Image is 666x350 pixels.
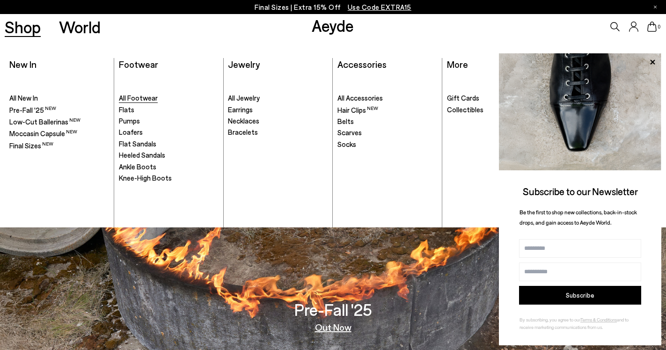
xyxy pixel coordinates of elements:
[255,1,411,13] p: Final Sizes | Extra 15% Off
[647,22,657,32] a: 0
[228,105,328,115] a: Earrings
[337,128,437,138] a: Scarves
[337,94,437,103] a: All Accessories
[119,128,143,136] span: Loafers
[337,58,387,70] a: Accessories
[228,117,259,125] span: Necklaces
[119,162,219,172] a: Ankle Boots
[9,58,37,70] a: New In
[657,24,661,29] span: 0
[119,117,219,126] a: Pumps
[348,3,411,11] span: Navigate to /collections/ss25-final-sizes
[119,139,219,149] a: Flat Sandals
[228,94,260,102] span: All Jewelry
[119,174,219,183] a: Knee-High Boots
[59,19,101,35] a: World
[337,117,354,125] span: Belts
[9,105,109,115] a: Pre-Fall '25
[580,317,617,322] a: Terms & Conditions
[447,94,479,102] span: Gift Cards
[312,15,354,35] a: Aeyde
[228,58,260,70] a: Jewelry
[337,94,383,102] span: All Accessories
[9,117,109,127] a: Low-Cut Ballerinas
[119,94,219,103] a: All Footwear
[9,94,109,103] a: All New In
[119,94,158,102] span: All Footwear
[119,162,156,171] span: Ankle Boots
[337,105,437,115] a: Hair Clips
[119,151,165,159] span: Heeled Sandals
[447,105,547,115] a: Collectibles
[228,94,328,103] a: All Jewelry
[447,105,483,114] span: Collectibles
[9,141,53,150] span: Final Sizes
[499,53,661,170] img: ca3f721fb6ff708a270709c41d776025.jpg
[523,185,638,197] span: Subscribe to our Newsletter
[228,105,253,114] span: Earrings
[5,19,41,35] a: Shop
[519,286,641,305] button: Subscribe
[119,128,219,137] a: Loafers
[119,174,172,182] span: Knee-High Boots
[9,117,81,126] span: Low-Cut Ballerinas
[119,105,134,114] span: Flats
[520,317,580,322] span: By subscribing, you agree to our
[337,140,356,148] span: Socks
[228,117,328,126] a: Necklaces
[228,128,258,136] span: Bracelets
[337,106,378,114] span: Hair Clips
[9,141,109,151] a: Final Sizes
[9,106,56,114] span: Pre-Fall '25
[447,94,547,103] a: Gift Cards
[9,94,38,102] span: All New In
[447,58,468,70] a: More
[119,139,156,148] span: Flat Sandals
[294,301,372,318] h3: Pre-Fall '25
[337,140,437,149] a: Socks
[337,128,362,137] span: Scarves
[315,322,351,332] a: Out Now
[228,128,328,137] a: Bracelets
[119,117,140,125] span: Pumps
[520,209,637,226] span: Be the first to shop new collections, back-in-stock drops, and gain access to Aeyde World.
[9,129,77,138] span: Moccasin Capsule
[337,117,437,126] a: Belts
[119,58,158,70] a: Footwear
[119,151,219,160] a: Heeled Sandals
[119,105,219,115] a: Flats
[9,129,109,139] a: Moccasin Capsule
